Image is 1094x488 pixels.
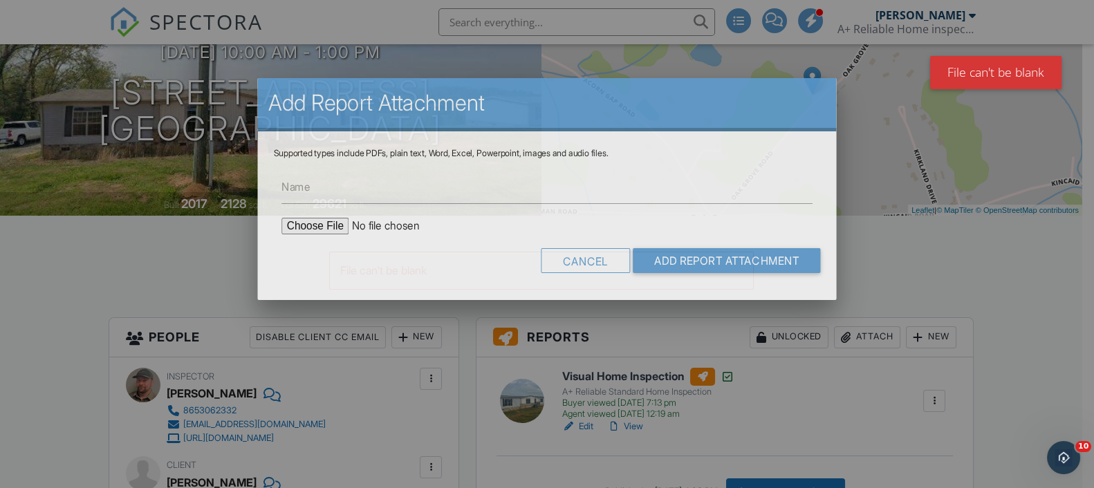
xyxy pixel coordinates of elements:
[268,89,826,117] h2: Add Report Attachment
[274,148,821,159] div: Supported types include PDFs, plain text, Word, Excel, Powerpoint, images and audio files.
[281,179,310,194] label: Name
[633,248,821,273] input: Add Report Attachment
[1047,441,1080,474] iframe: Intercom live chat
[541,248,630,273] div: Cancel
[1075,441,1091,452] span: 10
[930,56,1061,89] div: File can't be blank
